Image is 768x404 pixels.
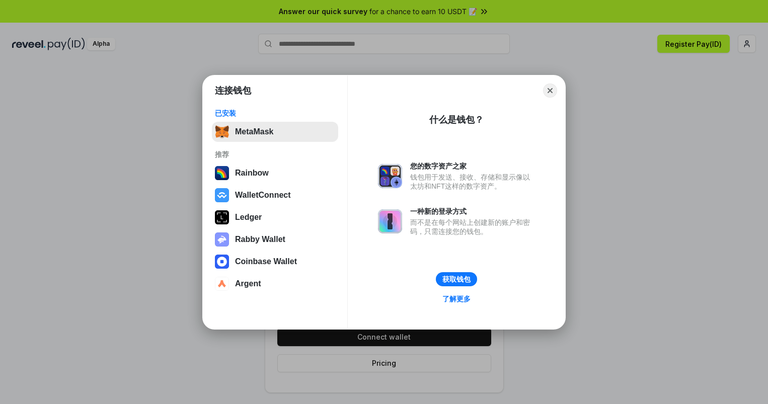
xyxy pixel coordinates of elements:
div: 什么是钱包？ [429,114,484,126]
button: Argent [212,274,338,294]
div: WalletConnect [235,191,291,200]
img: svg+xml,%3Csvg%20xmlns%3D%22http%3A%2F%2Fwww.w3.org%2F2000%2Fsvg%22%20fill%3D%22none%22%20viewBox... [215,232,229,247]
img: svg+xml,%3Csvg%20fill%3D%22none%22%20height%3D%2233%22%20viewBox%3D%220%200%2035%2033%22%20width%... [215,125,229,139]
button: WalletConnect [212,185,338,205]
button: Coinbase Wallet [212,252,338,272]
button: 获取钱包 [436,272,477,286]
div: 钱包用于发送、接收、存储和显示像以太坊和NFT这样的数字资产。 [410,173,535,191]
div: 推荐 [215,150,335,159]
a: 了解更多 [436,292,477,305]
h1: 连接钱包 [215,85,251,97]
img: svg+xml,%3Csvg%20width%3D%2228%22%20height%3D%2228%22%20viewBox%3D%220%200%2028%2028%22%20fill%3D... [215,255,229,269]
img: svg+xml,%3Csvg%20xmlns%3D%22http%3A%2F%2Fwww.w3.org%2F2000%2Fsvg%22%20fill%3D%22none%22%20viewBox... [378,164,402,188]
div: Rabby Wallet [235,235,285,244]
img: svg+xml,%3Csvg%20width%3D%2228%22%20height%3D%2228%22%20viewBox%3D%220%200%2028%2028%22%20fill%3D... [215,277,229,291]
div: 而不是在每个网站上创建新的账户和密码，只需连接您的钱包。 [410,218,535,236]
img: svg+xml,%3Csvg%20xmlns%3D%22http%3A%2F%2Fwww.w3.org%2F2000%2Fsvg%22%20fill%3D%22none%22%20viewBox... [378,209,402,233]
button: Ledger [212,207,338,227]
div: Ledger [235,213,262,222]
img: svg+xml,%3Csvg%20width%3D%22120%22%20height%3D%22120%22%20viewBox%3D%220%200%20120%20120%22%20fil... [215,166,229,180]
button: Rainbow [212,163,338,183]
div: Coinbase Wallet [235,257,297,266]
img: svg+xml,%3Csvg%20xmlns%3D%22http%3A%2F%2Fwww.w3.org%2F2000%2Fsvg%22%20width%3D%2228%22%20height%3... [215,210,229,224]
button: Close [543,84,557,98]
img: svg+xml,%3Csvg%20width%3D%2228%22%20height%3D%2228%22%20viewBox%3D%220%200%2028%2028%22%20fill%3D... [215,188,229,202]
div: Argent [235,279,261,288]
div: 您的数字资产之家 [410,161,535,171]
div: 获取钱包 [442,275,471,284]
div: 已安装 [215,109,335,118]
div: 一种新的登录方式 [410,207,535,216]
div: Rainbow [235,169,269,178]
button: MetaMask [212,122,338,142]
div: MetaMask [235,127,273,136]
button: Rabby Wallet [212,229,338,250]
div: 了解更多 [442,294,471,303]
